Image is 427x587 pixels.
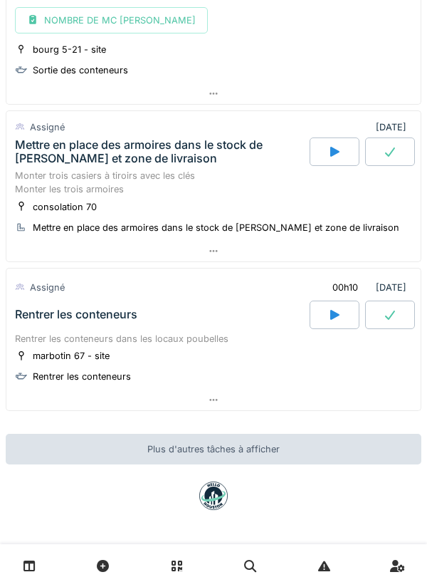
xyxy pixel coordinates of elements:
div: [DATE] [320,274,412,301]
div: Plus d'autres tâches à afficher [6,434,421,464]
div: Assigné [30,120,65,134]
div: Rentrer les conteneurs dans les locaux poubelles [15,332,412,346]
div: Monter trois casiers à tiroirs avec les clés Monter les trois armoires [15,169,412,196]
div: Sortie des conteneurs [33,63,128,77]
div: Rentrer les conteneurs [15,308,137,321]
div: consolation 70 [33,200,97,214]
div: bourg 5-21 - site [33,43,106,56]
div: Mettre en place des armoires dans le stock de [PERSON_NAME] et zone de livraison [33,221,399,234]
div: Mettre en place des armoires dans le stock de [PERSON_NAME] et zone de livraison [15,138,307,165]
div: [DATE] [376,120,412,134]
div: marbotin 67 - site [33,349,110,363]
div: 00h10 [332,281,358,294]
div: Rentrer les conteneurs [33,370,131,383]
div: Assigné [30,281,65,294]
div: NOMBRE DE MC [PERSON_NAME] [15,7,208,33]
img: badge-BVDL4wpA.svg [199,482,228,510]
